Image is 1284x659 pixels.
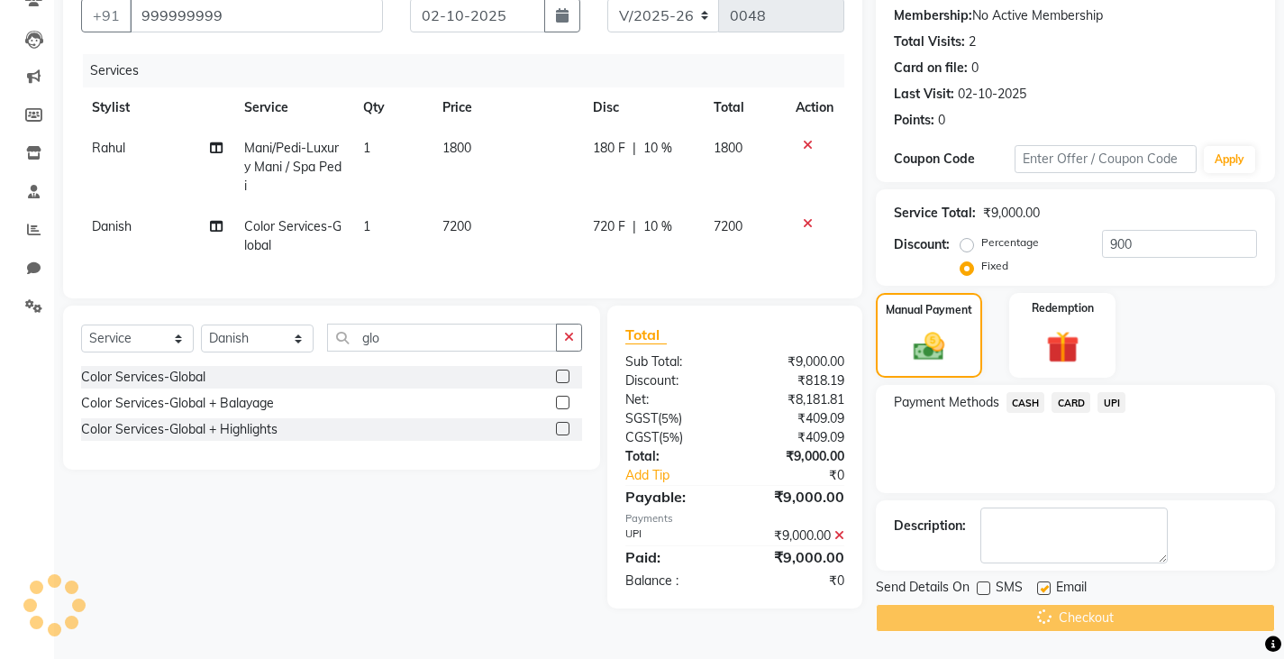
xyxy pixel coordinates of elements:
span: CARD [1052,392,1090,413]
div: Last Visit: [894,85,954,104]
a: Add Tip [612,466,755,485]
div: Paid: [612,546,734,568]
div: UPI [612,526,734,545]
div: Service Total: [894,204,976,223]
span: Email [1056,578,1087,600]
span: Rahul [92,140,125,156]
div: Discount: [894,235,950,254]
span: | [633,217,636,236]
label: Percentage [981,234,1039,251]
input: Enter Offer / Coupon Code [1015,145,1197,173]
span: SMS [996,578,1023,600]
div: ₹9,000.00 [734,447,857,466]
div: ₹8,181.81 [734,390,857,409]
span: 7200 [442,218,471,234]
span: UPI [1097,392,1125,413]
div: ₹9,000.00 [734,526,857,545]
div: Total: [612,447,734,466]
th: Disc [582,87,704,128]
div: Description: [894,517,966,535]
div: ( ) [612,409,734,428]
span: | [633,139,636,158]
th: Service [233,87,352,128]
img: _gift.svg [1036,327,1089,368]
span: Mani/Pedi-Luxury Mani / Spa Pedi [244,140,341,194]
div: Discount: [612,371,734,390]
span: 1800 [442,140,471,156]
div: 2 [969,32,976,51]
th: Action [785,87,844,128]
div: ₹9,000.00 [734,352,857,371]
div: 0 [938,111,945,130]
label: Manual Payment [886,302,972,318]
span: 1800 [714,140,742,156]
div: ₹0 [734,572,857,590]
span: 720 F [593,217,625,236]
span: 10 % [643,139,672,158]
div: ( ) [612,428,734,447]
div: No Active Membership [894,6,1257,25]
th: Stylist [81,87,233,128]
div: Services [83,54,858,87]
div: Payable: [612,486,734,508]
div: Payments [625,511,844,526]
div: Points: [894,111,934,130]
th: Qty [352,87,432,128]
div: Color Services-Global + Highlights [81,420,278,439]
span: Danish [92,218,132,234]
span: CASH [1006,392,1045,413]
span: Color Services-Global [244,218,341,253]
span: 5% [661,411,678,426]
th: Price [432,87,582,128]
label: Redemption [1032,300,1094,316]
div: ₹9,000.00 [734,486,857,508]
div: Balance : [612,572,734,590]
span: Payment Methods [894,393,999,412]
span: 5% [662,430,679,444]
div: ₹818.19 [734,371,857,390]
span: 1 [363,218,370,234]
div: ₹9,000.00 [983,204,1040,223]
span: SGST [625,410,658,426]
button: Apply [1204,146,1255,173]
div: Total Visits: [894,32,965,51]
div: Color Services-Global [81,368,205,387]
th: Total [703,87,784,128]
span: Total [625,325,667,344]
span: 10 % [643,217,672,236]
img: _cash.svg [904,329,954,365]
span: CGST [625,429,659,445]
div: Color Services-Global + Balayage [81,394,274,413]
div: ₹0 [755,466,858,485]
div: Card on file: [894,59,968,78]
div: 02-10-2025 [958,85,1026,104]
input: Search or Scan [327,324,557,352]
div: ₹409.09 [734,409,857,428]
span: 7200 [714,218,742,234]
div: ₹409.09 [734,428,857,447]
span: 180 F [593,139,625,158]
div: Net: [612,390,734,409]
div: Coupon Code [894,150,1015,169]
label: Fixed [981,258,1008,274]
span: 1 [363,140,370,156]
span: Send Details On [876,578,970,600]
div: Sub Total: [612,352,734,371]
div: ₹9,000.00 [734,546,857,568]
div: Membership: [894,6,972,25]
div: 0 [971,59,979,78]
